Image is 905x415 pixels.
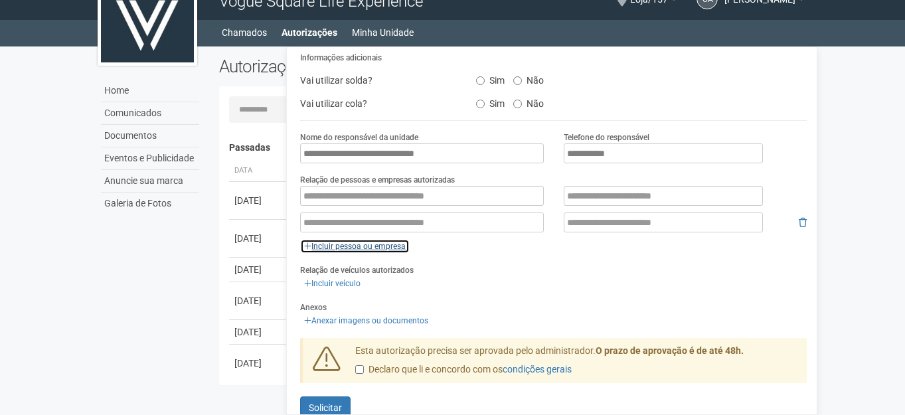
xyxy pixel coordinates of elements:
label: Nome do responsável da unidade [300,131,418,143]
label: Não [513,94,544,110]
div: Vai utilizar cola? [290,94,465,114]
input: Sim [476,76,485,85]
a: Comunicados [101,102,199,125]
a: Minha Unidade [352,23,414,42]
a: Incluir veículo [300,276,365,291]
a: Incluir pessoa ou empresa [300,239,410,254]
a: Home [101,80,199,102]
label: Telefone do responsável [564,131,649,143]
label: Sim [476,94,505,110]
input: Declaro que li e concordo com oscondições gerais [355,365,364,374]
input: Sim [476,100,485,108]
h2: Autorizações [219,56,503,76]
div: Esta autorização precisa ser aprovada pelo administrador. [345,345,807,383]
label: Relação de pessoas e empresas autorizadas [300,174,455,186]
a: Eventos e Publicidade [101,147,199,170]
a: condições gerais [503,364,572,374]
div: Vai utilizar solda? [290,70,465,90]
a: Anuncie sua marca [101,170,199,193]
a: Galeria de Fotos [101,193,199,214]
div: [DATE] [234,194,284,207]
th: Data [229,160,289,182]
input: Não [513,100,522,108]
div: [DATE] [234,294,284,307]
a: Chamados [222,23,267,42]
div: [DATE] [234,357,284,370]
div: [DATE] [234,325,284,339]
a: Documentos [101,125,199,147]
div: [DATE] [234,263,284,276]
label: Declaro que li e concordo com os [355,363,572,376]
label: Relação de veículos autorizados [300,264,414,276]
a: Autorizações [282,23,337,42]
i: Remover [799,218,807,227]
label: Informações adicionais [300,52,382,64]
div: [DATE] [234,232,284,245]
strong: O prazo de aprovação é de até 48h. [596,345,744,356]
input: Não [513,76,522,85]
label: Não [513,70,544,86]
label: Sim [476,70,505,86]
span: Solicitar [309,402,342,413]
a: Anexar imagens ou documentos [300,313,432,328]
h4: Passadas [229,143,798,153]
label: Anexos [300,301,327,313]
